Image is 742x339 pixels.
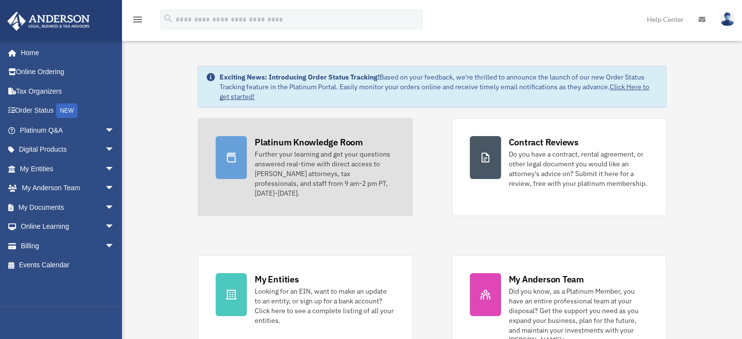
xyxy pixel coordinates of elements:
span: arrow_drop_down [105,198,124,218]
span: arrow_drop_down [105,236,124,256]
img: Anderson Advisors Platinum Portal [4,12,93,31]
a: My Anderson Teamarrow_drop_down [7,179,129,198]
span: arrow_drop_down [105,179,124,199]
a: My Entitiesarrow_drop_down [7,159,129,179]
span: arrow_drop_down [105,140,124,160]
a: Events Calendar [7,256,129,275]
div: Further your learning and get your questions answered real-time with direct access to [PERSON_NAM... [255,149,394,198]
a: Digital Productsarrow_drop_down [7,140,129,160]
a: Online Learningarrow_drop_down [7,217,129,237]
a: Home [7,43,124,62]
div: My Entities [255,273,299,285]
span: arrow_drop_down [105,120,124,140]
a: Contract Reviews Do you have a contract, rental agreement, or other legal document you would like... [452,118,666,216]
a: Platinum Q&Aarrow_drop_down [7,120,129,140]
i: menu [132,14,143,25]
a: Tax Organizers [7,81,129,101]
div: Platinum Knowledge Room [255,136,363,148]
div: NEW [56,103,78,118]
div: Contract Reviews [509,136,579,148]
a: menu [132,17,143,25]
a: Billingarrow_drop_down [7,236,129,256]
span: arrow_drop_down [105,159,124,179]
div: Do you have a contract, rental agreement, or other legal document you would like an attorney's ad... [509,149,648,188]
i: search [163,13,174,24]
img: User Pic [720,12,735,26]
div: My Anderson Team [509,273,584,285]
div: Looking for an EIN, want to make an update to an entity, or sign up for a bank account? Click her... [255,286,394,325]
strong: Exciting News: Introducing Order Status Tracking! [220,73,380,81]
div: Based on your feedback, we're thrilled to announce the launch of our new Order Status Tracking fe... [220,72,658,101]
span: arrow_drop_down [105,217,124,237]
a: Online Ordering [7,62,129,82]
a: My Documentsarrow_drop_down [7,198,129,217]
a: Platinum Knowledge Room Further your learning and get your questions answered real-time with dire... [198,118,412,216]
a: Click Here to get started! [220,82,649,101]
a: Order StatusNEW [7,101,129,121]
